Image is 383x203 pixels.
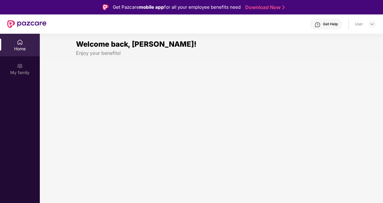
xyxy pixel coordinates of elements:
[139,4,164,10] strong: mobile app
[17,63,23,69] img: svg+xml;base64,PHN2ZyB3aWR0aD0iMjAiIGhlaWdodD0iMjAiIHZpZXdCb3g9IjAgMCAyMCAyMCIgZmlsbD0ibm9uZSIgeG...
[76,50,347,56] div: Enjoy your benefits!
[323,22,338,27] div: Get Help
[370,22,375,27] img: svg+xml;base64,PHN2ZyBpZD0iRHJvcGRvd24tMzJ4MzIiIHhtbG5zPSJodHRwOi8vd3d3LnczLm9yZy8yMDAwL3N2ZyIgd2...
[355,22,363,27] div: User
[315,22,321,28] img: svg+xml;base64,PHN2ZyBpZD0iSGVscC0zMngzMiIgeG1sbnM9Imh0dHA6Ly93d3cudzMub3JnLzIwMDAvc3ZnIiB3aWR0aD...
[17,39,23,45] img: svg+xml;base64,PHN2ZyBpZD0iSG9tZSIgeG1sbnM9Imh0dHA6Ly93d3cudzMub3JnLzIwMDAvc3ZnIiB3aWR0aD0iMjAiIG...
[103,4,109,10] img: Logo
[282,4,285,11] img: Stroke
[113,4,241,11] div: Get Pazcare for all your employee benefits need
[76,40,197,48] span: Welcome back, [PERSON_NAME]!
[7,20,46,28] img: New Pazcare Logo
[245,4,283,11] a: Download Now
